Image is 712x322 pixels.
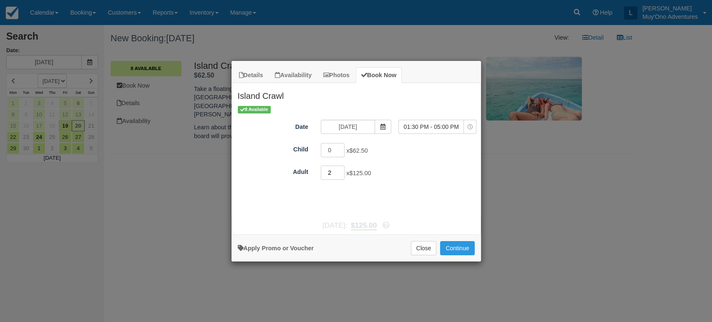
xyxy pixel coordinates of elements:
[440,241,474,255] button: Add to Booking
[399,123,463,131] span: 01:30 PM - 05:00 PM
[231,83,481,230] div: Item Modal
[346,147,367,154] span: x
[351,221,377,229] span: $125.00
[350,147,368,154] span: $62.50
[269,67,317,83] a: Availability
[350,170,371,176] span: $125.00
[231,165,314,176] label: Adult
[231,83,481,105] h2: Island Crawl
[356,67,402,83] a: Book Now
[411,241,437,255] button: Close
[231,220,481,231] div: [DATE]:
[238,106,271,113] span: 8 Available
[238,245,314,252] a: Apply Voucher
[321,166,345,180] input: Adult
[318,67,355,83] a: Photos
[321,143,345,157] input: Child
[234,67,269,83] a: Details
[231,120,314,131] label: Date
[346,170,371,176] span: x
[231,142,314,154] label: Child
